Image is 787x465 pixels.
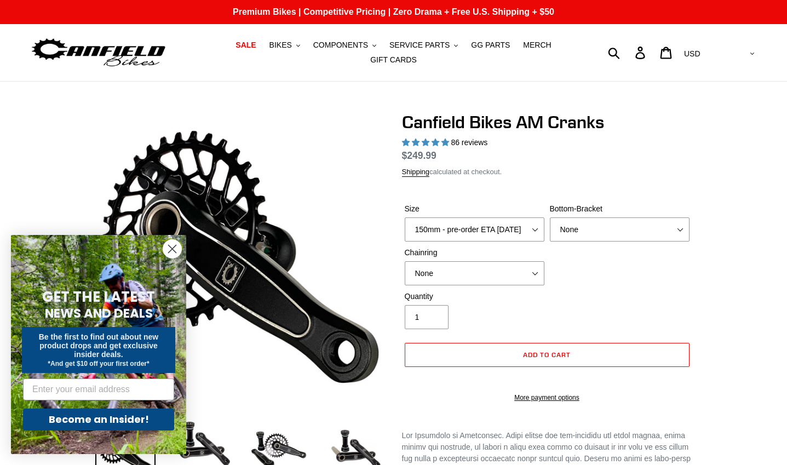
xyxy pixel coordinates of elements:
span: GET THE LATEST [42,287,155,307]
label: Chainring [405,247,544,259]
input: Enter your email address [23,378,174,400]
button: SERVICE PARTS [384,38,463,53]
a: Shipping [402,168,430,177]
span: 86 reviews [451,138,487,147]
span: MERCH [523,41,551,50]
button: Close dialog [163,239,182,259]
span: GG PARTS [471,41,510,50]
span: GIFT CARDS [370,55,417,65]
div: calculated at checkout. [402,167,692,177]
span: 4.97 stars [402,138,451,147]
span: BIKES [269,41,292,50]
a: GIFT CARDS [365,53,422,67]
button: Add to cart [405,343,690,367]
span: SERVICE PARTS [389,41,450,50]
img: Canfield Bikes [30,36,167,70]
input: Search [614,41,642,65]
label: Bottom-Bracket [550,203,690,215]
a: GG PARTS [466,38,515,53]
label: Quantity [405,291,544,302]
span: *And get $10 off your first order* [48,360,149,368]
button: COMPONENTS [308,38,382,53]
a: More payment options [405,393,690,403]
span: $249.99 [402,150,436,161]
span: SALE [235,41,256,50]
button: Become an Insider! [23,409,174,430]
button: BIKES [264,38,306,53]
label: Size [405,203,544,215]
span: NEWS AND DEALS [45,305,153,322]
a: MERCH [518,38,556,53]
span: COMPONENTS [313,41,368,50]
span: Be the first to find out about new product drops and get exclusive insider deals. [39,332,159,359]
h1: Canfield Bikes AM Cranks [402,112,692,133]
a: SALE [230,38,261,53]
span: Add to cart [523,351,571,359]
